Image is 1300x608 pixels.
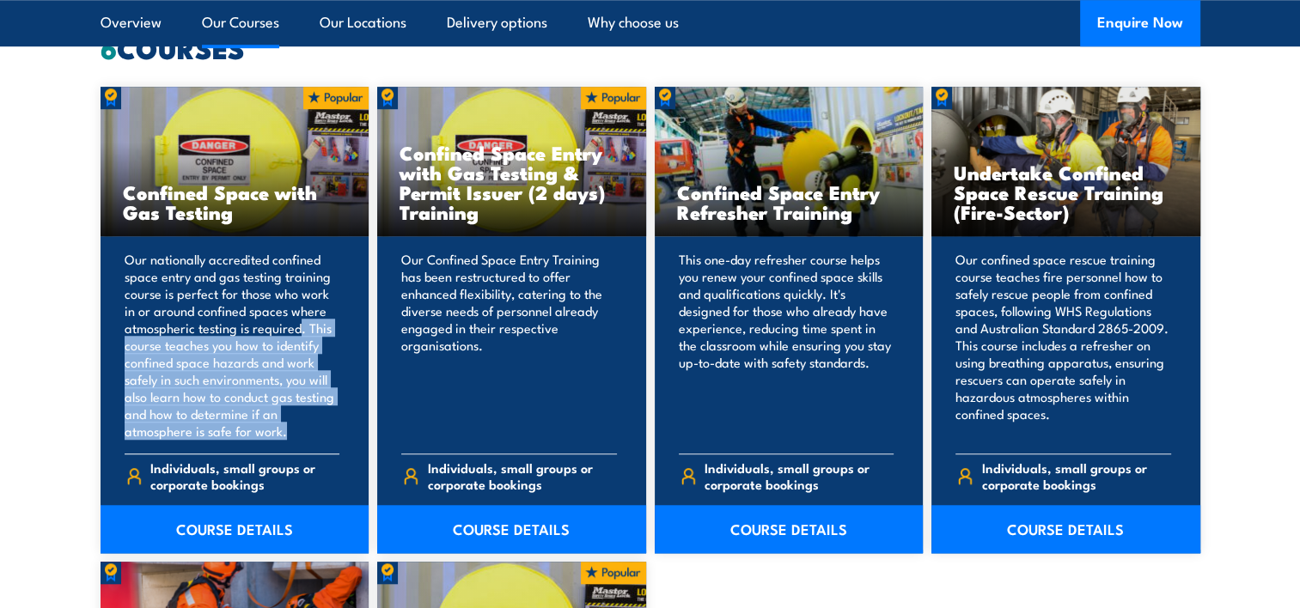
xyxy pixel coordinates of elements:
span: Individuals, small groups or corporate bookings [982,459,1171,492]
p: Our confined space rescue training course teaches fire personnel how to safely rescue people from... [955,251,1171,440]
h3: Confined Space Entry with Gas Testing & Permit Issuer (2 days) Training [400,143,624,222]
a: COURSE DETAILS [655,505,924,553]
p: This one-day refresher course helps you renew your confined space skills and qualifications quick... [679,251,894,440]
a: COURSE DETAILS [101,505,369,553]
a: COURSE DETAILS [377,505,646,553]
span: Individuals, small groups or corporate bookings [428,459,617,492]
a: COURSE DETAILS [931,505,1200,553]
span: Individuals, small groups or corporate bookings [705,459,894,492]
h3: Confined Space with Gas Testing [123,182,347,222]
p: Our nationally accredited confined space entry and gas testing training course is perfect for tho... [125,251,340,440]
strong: 6 [101,26,117,69]
h3: Undertake Confined Space Rescue Training (Fire-Sector) [954,162,1178,222]
p: Our Confined Space Entry Training has been restructured to offer enhanced flexibility, catering t... [401,251,617,440]
h3: Confined Space Entry Refresher Training [677,182,901,222]
h2: COURSES [101,35,1200,59]
span: Individuals, small groups or corporate bookings [150,459,339,492]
